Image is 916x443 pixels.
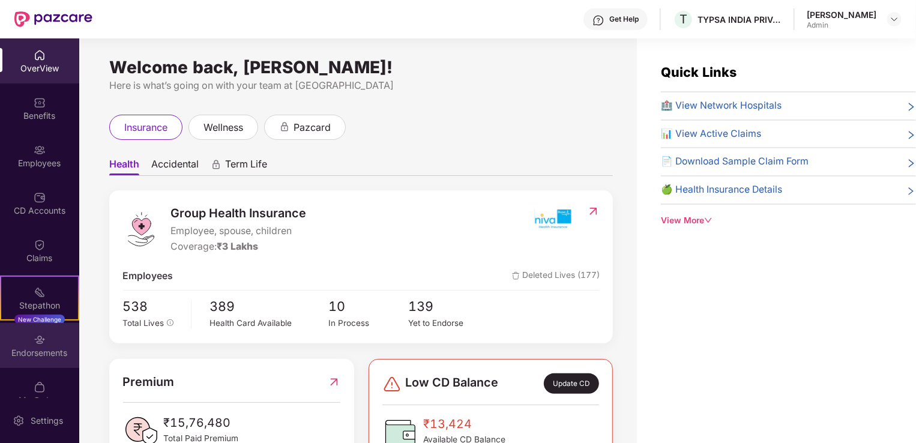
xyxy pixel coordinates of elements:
div: Get Help [609,14,639,24]
div: Update CD [544,373,599,394]
div: Coverage: [171,240,307,255]
span: 🏥 View Network Hospitals [661,98,782,113]
span: down [704,216,713,225]
img: svg+xml;base64,PHN2ZyBpZD0iRGFuZ2VyLTMyeDMyIiB4bWxucz0iaHR0cDovL3d3dy53My5vcmcvMjAwMC9zdmciIHdpZH... [382,375,402,394]
div: Admin [807,20,876,30]
span: insurance [124,120,167,135]
span: right [906,157,916,169]
img: svg+xml;base64,PHN2ZyB4bWxucz0iaHR0cDovL3d3dy53My5vcmcvMjAwMC9zdmciIHdpZHRoPSIyMSIgaGVpZ2h0PSIyMC... [34,286,46,298]
span: right [906,129,916,142]
img: New Pazcare Logo [14,11,92,27]
span: Deleted Lives (177) [512,269,600,284]
div: In Process [328,317,408,330]
span: pazcard [294,120,331,135]
span: Term Life [225,158,267,175]
span: Quick Links [661,64,737,80]
div: New Challenge [14,315,65,324]
div: Health Card Available [209,317,329,330]
div: TYPSA INDIA PRIVATE LIMITED [698,14,782,25]
div: animation [211,159,221,170]
span: right [906,101,916,113]
span: T [679,12,687,26]
img: svg+xml;base64,PHN2ZyBpZD0iRW5kb3JzZW1lbnRzIiB4bWxucz0iaHR0cDovL3d3dy53My5vcmcvMjAwMC9zdmciIHdpZH... [34,334,46,346]
img: deleteIcon [512,272,520,280]
img: RedirectIcon [587,205,600,217]
img: svg+xml;base64,PHN2ZyBpZD0iSG9tZSIgeG1sbnM9Imh0dHA6Ly93d3cudzMub3JnLzIwMDAvc3ZnIiB3aWR0aD0iMjAiIG... [34,49,46,61]
span: 📄 Download Sample Claim Form [661,154,809,169]
img: svg+xml;base64,PHN2ZyBpZD0iRW1wbG95ZWVzIiB4bWxucz0iaHR0cDovL3d3dy53My5vcmcvMjAwMC9zdmciIHdpZHRoPS... [34,144,46,156]
img: insurerIcon [530,204,575,234]
span: Employees [123,269,173,284]
div: animation [279,121,290,132]
span: 139 [408,297,487,317]
span: 🍏 Health Insurance Details [661,182,782,197]
span: ₹15,76,480 [164,414,239,432]
span: 10 [328,297,408,317]
span: right [906,185,916,197]
div: Yet to Endorse [408,317,487,330]
img: svg+xml;base64,PHN2ZyBpZD0iSGVscC0zMngzMiIgeG1sbnM9Imh0dHA6Ly93d3cudzMub3JnLzIwMDAvc3ZnIiB3aWR0aD... [592,14,604,26]
div: Welcome back, [PERSON_NAME]! [109,62,613,72]
span: 538 [123,297,182,317]
span: Total Lives [123,318,164,328]
span: ₹3 Lakhs [217,241,259,252]
div: [PERSON_NAME] [807,9,876,20]
img: logo [123,211,159,247]
img: svg+xml;base64,PHN2ZyBpZD0iTXlfT3JkZXJzIiBkYXRhLW5hbWU9Ik15IE9yZGVycyIgeG1sbnM9Imh0dHA6Ly93d3cudz... [34,381,46,393]
span: 📊 View Active Claims [661,127,761,142]
span: Group Health Insurance [171,204,307,223]
span: wellness [203,120,243,135]
span: Accidental [151,158,199,175]
div: Stepathon [1,300,78,312]
span: 389 [209,297,329,317]
span: Employee, spouse, children [171,224,307,239]
div: Here is what’s going on with your team at [GEOGRAPHIC_DATA] [109,78,613,93]
span: Low CD Balance [405,373,498,394]
div: Settings [27,415,67,427]
img: svg+xml;base64,PHN2ZyBpZD0iRHJvcGRvd24tMzJ4MzIiIHhtbG5zPSJodHRwOi8vd3d3LnczLm9yZy8yMDAwL3N2ZyIgd2... [890,14,899,24]
img: svg+xml;base64,PHN2ZyBpZD0iQ2xhaW0iIHhtbG5zPSJodHRwOi8vd3d3LnczLm9yZy8yMDAwL3N2ZyIgd2lkdGg9IjIwIi... [34,239,46,251]
span: info-circle [167,319,174,327]
span: ₹13,424 [423,415,505,433]
div: View More [661,214,916,228]
img: svg+xml;base64,PHN2ZyBpZD0iQmVuZWZpdHMiIHhtbG5zPSJodHRwOi8vd3d3LnczLm9yZy8yMDAwL3N2ZyIgd2lkdGg9Ij... [34,97,46,109]
span: Premium [123,373,175,391]
span: Health [109,158,139,175]
img: svg+xml;base64,PHN2ZyBpZD0iU2V0dGluZy0yMHgyMCIgeG1sbnM9Imh0dHA6Ly93d3cudzMub3JnLzIwMDAvc3ZnIiB3aW... [13,415,25,427]
img: svg+xml;base64,PHN2ZyBpZD0iQ0RfQWNjb3VudHMiIGRhdGEtbmFtZT0iQ0QgQWNjb3VudHMiIHhtbG5zPSJodHRwOi8vd3... [34,191,46,203]
img: RedirectIcon [328,373,340,391]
